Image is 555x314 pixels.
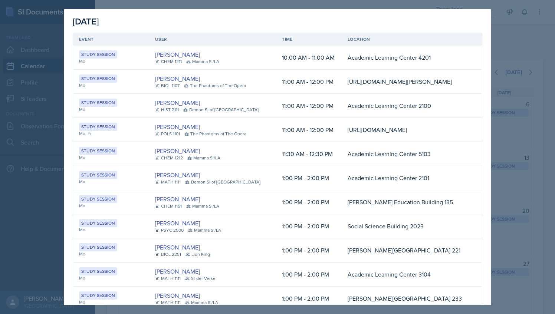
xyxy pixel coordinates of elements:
div: BIOL 1107 [155,82,180,89]
a: [PERSON_NAME] [155,195,200,204]
div: Mo [79,58,143,65]
a: [PERSON_NAME] [155,171,200,179]
a: [PERSON_NAME] [155,98,200,107]
div: BIOL 2251 [155,251,181,258]
div: MATH 1111 [155,275,181,282]
th: User [149,33,276,46]
div: Mamma SI/LA [186,58,219,65]
td: [PERSON_NAME][GEOGRAPHIC_DATA] 233 [342,287,470,311]
td: 1:00 PM - 2:00 PM [276,166,342,190]
div: Lion King [185,251,210,258]
td: 11:00 AM - 12:00 PM [276,70,342,94]
div: Mamma SI/LA [187,155,220,161]
th: Time [276,33,342,46]
td: 1:00 PM - 2:00 PM [276,262,342,287]
div: POLS 1101 [155,130,180,137]
div: SI-der Verse [185,275,216,282]
td: 1:00 PM - 2:00 PM [276,287,342,311]
td: Academic Learning Center 2100 [342,94,470,118]
td: 11:30 AM - 12:30 PM [276,142,342,166]
td: Academic Learning Center 2101 [342,166,470,190]
div: The Phantoms of The Opera [184,82,246,89]
div: Study Session [79,267,117,275]
div: Study Session [79,123,117,131]
td: 11:00 AM - 12:00 PM [276,118,342,142]
div: Mo [79,178,143,185]
div: Demon SI of [GEOGRAPHIC_DATA] [185,179,260,185]
div: Demon SI of [GEOGRAPHIC_DATA] [183,106,259,113]
div: Mo [79,299,143,305]
td: 11:00 AM - 12:00 PM [276,94,342,118]
div: Mo [79,106,143,113]
a: [PERSON_NAME] [155,267,200,276]
div: Mo [79,251,143,257]
div: Mo [79,154,143,161]
td: Academic Learning Center 5103 [342,142,470,166]
td: Academic Learning Center 3104 [342,262,470,287]
a: [PERSON_NAME] [155,122,200,131]
td: [URL][DOMAIN_NAME] [342,118,470,142]
td: [PERSON_NAME] Education Building 135 [342,190,470,214]
td: 10:00 AM - 11:00 AM [276,46,342,70]
div: CHEM 1151 [155,203,182,209]
div: Study Session [79,219,117,227]
div: CHEM 1212 [155,155,183,161]
div: Study Session [79,50,117,59]
a: [PERSON_NAME] [155,146,200,155]
a: [PERSON_NAME] [155,50,200,59]
div: Study Session [79,195,117,203]
th: Location [342,33,470,46]
div: PSYC 2500 [155,227,184,234]
th: Event [73,33,149,46]
div: Study Session [79,75,117,83]
div: Study Session [79,99,117,107]
div: Study Session [79,147,117,155]
td: Academic Learning Center 4201 [342,46,470,70]
div: [DATE] [73,15,482,28]
div: The Phantoms of The Opera [184,130,246,137]
div: HIST 2111 [155,106,179,113]
div: Mo [79,82,143,89]
div: MATH 1111 [155,299,181,306]
a: [PERSON_NAME] [155,291,200,300]
div: Mo, Fr [79,130,143,137]
div: Study Session [79,291,117,300]
div: Study Session [79,171,117,179]
div: Mo [79,227,143,233]
td: 1:00 PM - 2:00 PM [276,190,342,214]
td: [PERSON_NAME][GEOGRAPHIC_DATA] 221 [342,238,470,262]
a: [PERSON_NAME] [155,74,200,83]
div: CHEM 1211 [155,58,182,65]
td: [URL][DOMAIN_NAME][PERSON_NAME] [342,70,470,94]
div: MATH 1111 [155,179,181,185]
a: [PERSON_NAME] [155,219,200,228]
div: Mo [79,275,143,281]
td: 1:00 PM - 2:00 PM [276,238,342,262]
a: [PERSON_NAME] [155,243,200,252]
div: Mamma SI/LA [188,227,221,234]
div: Mamma SI/LA [186,203,219,209]
td: Social Science Building 2023 [342,214,470,238]
div: Mamma SI/LA [185,299,218,306]
div: Study Session [79,243,117,251]
div: Mo [79,202,143,209]
td: 1:00 PM - 2:00 PM [276,214,342,238]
